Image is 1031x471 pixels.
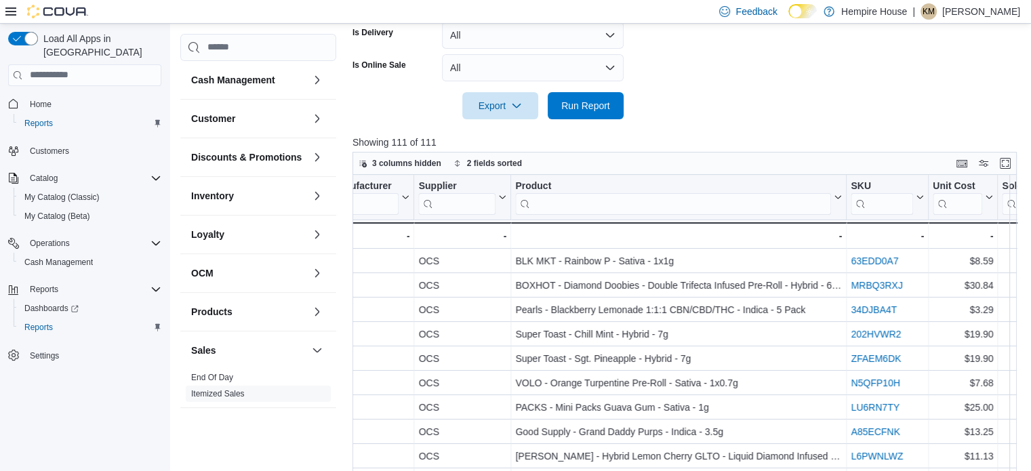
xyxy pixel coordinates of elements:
a: Settings [24,348,64,364]
span: Home [24,96,161,112]
span: Catalog [24,170,161,186]
a: LU6RN7TY [851,402,899,413]
button: Reports [3,280,167,299]
button: Customer [309,110,325,127]
div: - [851,228,924,244]
div: Supplier [418,180,496,214]
button: SKU [851,180,924,214]
button: Keyboard shortcuts [954,155,970,171]
button: Loyalty [191,228,306,241]
span: Reports [19,319,161,335]
button: Run Report [548,92,624,119]
div: $19.90 [933,326,993,342]
p: | [912,3,915,20]
button: Loyalty [309,226,325,243]
h3: Discounts & Promotions [191,150,302,164]
div: - [331,228,410,244]
div: Unit Cost [933,180,982,214]
span: Reports [24,322,53,333]
a: 63EDD0A7 [851,255,898,266]
a: ZFAEM6DK [851,353,901,364]
span: End Of Day [191,372,233,383]
div: OCS [418,253,506,269]
a: End Of Day [191,373,233,382]
div: $3.29 [933,302,993,318]
span: Cash Management [19,254,161,270]
div: PACKS - Mini Packs Guava Gum - Sativa - 1g [515,399,842,415]
div: SKU URL [851,180,913,214]
a: MRBQ3RXJ [851,280,902,291]
button: Cash Management [309,72,325,88]
span: Customers [30,146,69,157]
div: Katelyn MacBrien [921,3,937,20]
div: [PERSON_NAME] - Hybrid Lemon Cherry GLTO - Liquid Diamond Infused Joint - 1x1g [515,448,842,464]
a: L6PWNLWZ [851,451,903,462]
div: Unit Cost [933,180,982,192]
button: Cash Management [191,73,306,87]
div: $30.84 [933,277,993,293]
button: Home [3,94,167,114]
a: Reports [19,115,58,131]
div: OCS [418,302,506,318]
span: My Catalog (Classic) [19,189,161,205]
img: Cova [27,5,88,18]
input: Dark Mode [788,4,817,18]
span: KM [923,3,935,20]
button: Export [462,92,538,119]
span: Dashboards [19,300,161,316]
button: 2 fields sorted [448,155,527,171]
div: Product [515,180,831,214]
span: My Catalog (Classic) [24,192,100,203]
button: Sales [191,344,306,357]
a: N5QFP10H [851,377,899,388]
label: Is Online Sale [352,60,406,70]
button: Cash Management [14,253,167,272]
h3: Cash Management [191,73,275,87]
div: BOXHOT - Diamond Doobies - Double Trifecta Infused Pre-Roll - Hybrid - 6x0.5g [515,277,842,293]
button: Products [309,304,325,320]
span: Reports [24,281,161,298]
h3: Inventory [191,189,234,203]
a: Customers [24,143,75,159]
button: Customer [191,112,306,125]
button: Reports [14,114,167,133]
button: Inventory [191,189,306,203]
label: Is Delivery [352,27,393,38]
div: - [933,228,993,244]
span: Run Report [561,99,610,112]
span: Feedback [735,5,777,18]
span: Operations [30,238,70,249]
div: VOLO - Orange Turpentine Pre-Roll - Sativa - 1x0.7g [515,375,842,391]
span: Catalog [30,173,58,184]
h3: Loyalty [191,228,224,241]
a: 202HVWR2 [851,329,901,340]
div: Manufacturer [331,180,399,214]
div: $19.90 [933,350,993,367]
span: My Catalog (Beta) [19,208,161,224]
div: - [515,228,842,244]
a: Itemized Sales [191,389,245,398]
span: Dashboards [24,303,79,314]
div: $13.25 [933,424,993,440]
span: Home [30,99,52,110]
button: My Catalog (Classic) [14,188,167,207]
button: OCM [191,266,306,280]
span: Settings [24,346,161,363]
nav: Complex example [8,89,161,401]
div: $7.68 [933,375,993,391]
a: A85ECFNK [851,426,899,437]
button: Catalog [24,170,63,186]
h3: Products [191,305,233,319]
span: Operations [24,235,161,251]
div: OCS [418,350,506,367]
a: Dashboards [14,299,167,318]
button: Reports [24,281,64,298]
span: My Catalog (Beta) [24,211,90,222]
button: OCM [309,265,325,281]
div: Supplier [418,180,496,192]
button: Manufacturer [331,180,410,214]
span: Reports [19,115,161,131]
div: OCS [418,448,506,464]
div: Manufacturer [331,180,399,192]
div: SKU [851,180,913,192]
